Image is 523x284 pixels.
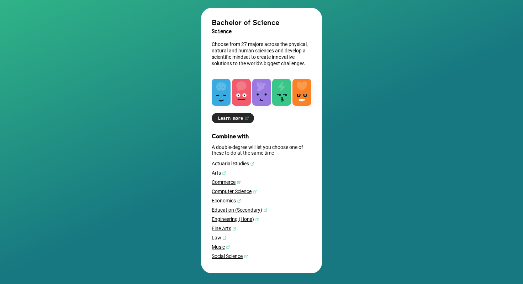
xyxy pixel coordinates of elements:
img: Learn more [245,116,249,120]
a: Law [212,235,311,241]
h2: Bachelor of Science [212,17,311,27]
a: Social Science [212,253,311,259]
img: Fine Arts [232,227,237,231]
h3: Combine with [212,133,311,139]
a: Learn more [212,113,254,123]
img: Engineering (Hons) [255,217,259,222]
p: Choose from 27 majors across the physical, natural and human sciences and develop a scientific mi... [212,41,311,67]
img: Law [222,236,227,240]
a: Education (Secondary) [212,207,311,213]
a: Arts [212,170,311,176]
a: Fine Arts [212,226,311,231]
a: Music [212,244,311,250]
img: Social Science [244,254,248,259]
a: Actuarial Studies [212,161,311,166]
img: Computer Science [253,190,257,194]
img: Arts [222,171,226,175]
img: Commerce [237,180,241,185]
img: Education (Secondary) [263,208,268,212]
img: Actuarial Studies [250,162,254,166]
a: Computer Science [212,189,311,194]
h3: Science [212,27,311,36]
p: A double-degree will let you choose one of these to do at the same time [212,144,311,156]
img: Music [226,245,230,249]
a: Engineering (Hons) [212,216,311,222]
a: Commerce [212,179,311,185]
img: Economics [237,199,241,203]
a: Economics [212,198,311,203]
